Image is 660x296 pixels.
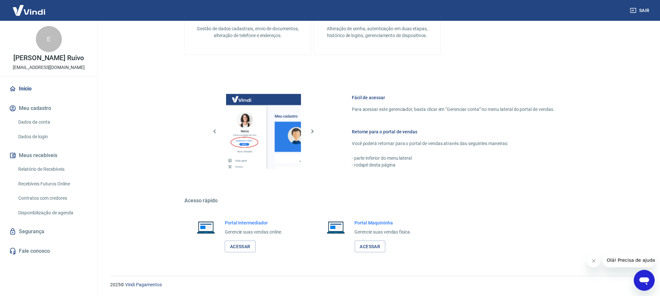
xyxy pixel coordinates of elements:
h5: Acesso rápido [184,197,570,204]
iframe: Fechar mensagem [587,254,600,267]
p: [PERSON_NAME] Ruivo [13,55,84,61]
a: Início [8,82,90,96]
p: [EMAIL_ADDRESS][DOMAIN_NAME] [13,64,85,71]
p: Gestão de dados cadastrais, envio de documentos, alteração de telefone e endereços. [195,25,300,39]
span: Olá! Precisa de ajuda? [4,5,55,10]
p: Para acessar este gerenciador, basta clicar em “Gerenciar conta” no menu lateral do portal de ven... [352,106,554,113]
a: Recebíveis Futuros Online [16,177,90,191]
a: Fale conosco [8,244,90,258]
a: Acessar [225,241,256,253]
a: Dados da conta [16,115,90,129]
p: - parte inferior do menu lateral [352,155,554,162]
img: Imagem de um notebook aberto [322,220,350,235]
a: Segurança [8,224,90,239]
p: Gerencie suas vendas online. [225,229,283,235]
p: 2025 © [110,281,644,288]
button: Meu cadastro [8,101,90,115]
div: E [36,26,62,52]
p: Gerencie suas vendas física. [355,229,411,235]
h6: Portal Maquininha [355,220,411,226]
img: Imagem de um notebook aberto [192,220,220,235]
h6: Retorne para o portal de vendas [352,128,554,135]
p: Alteração de senha, autenticação em duas etapas, histórico de logins, gerenciamento de dispositivos. [324,25,430,39]
p: Você poderá retornar para o portal de vendas através das seguintes maneiras: [352,140,554,147]
button: Sair [629,5,652,17]
a: Contratos com credores [16,192,90,205]
a: Acessar [355,241,386,253]
h6: Portal Intermediador [225,220,283,226]
iframe: Botão para abrir a janela de mensagens [634,270,655,291]
a: Disponibilização de agenda [16,206,90,220]
a: Vindi Pagamentos [125,282,162,287]
a: Dados de login [16,130,90,143]
img: Vindi [8,0,50,20]
img: Imagem da dashboard mostrando o botão de gerenciar conta na sidebar no lado esquerdo [226,94,301,169]
button: Meus recebíveis [8,148,90,163]
iframe: Mensagem da empresa [603,253,655,267]
a: Relatório de Recebíveis [16,163,90,176]
h6: Fácil de acessar [352,94,554,101]
p: - rodapé desta página [352,162,554,168]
